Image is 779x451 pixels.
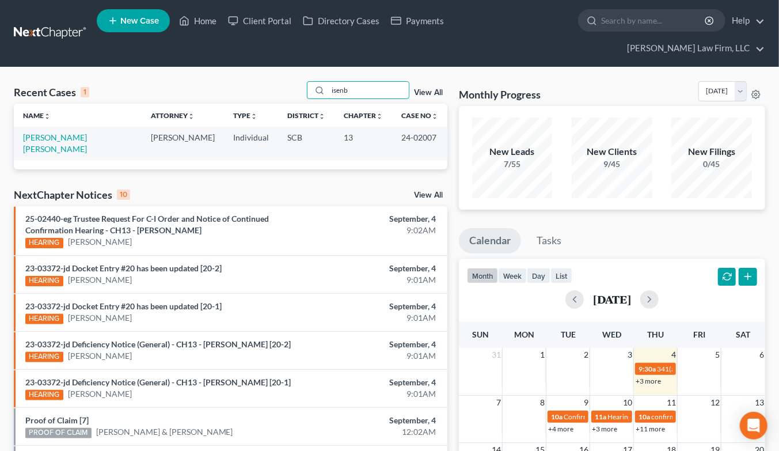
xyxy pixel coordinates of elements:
h3: Monthly Progress [459,88,541,101]
button: day [527,268,550,283]
span: Sun [472,329,489,339]
a: +3 more [592,425,617,433]
div: PROOF OF CLAIM [25,428,92,438]
span: Mon [514,329,534,339]
a: Proof of Claim [7] [25,415,89,425]
a: 23-03372-jd Deficiency Notice (General) - CH13 - [PERSON_NAME] [20-1] [25,377,291,387]
a: Help [726,10,765,31]
i: unfold_more [376,113,383,120]
td: [PERSON_NAME] [142,127,224,160]
a: [PERSON_NAME] [68,312,132,324]
span: 3 [626,348,633,362]
input: Search by name... [601,10,706,31]
td: SCB [278,127,335,160]
i: unfold_more [250,113,257,120]
span: 13 [754,396,765,410]
span: 11 [666,396,677,410]
div: September, 4 [307,415,436,426]
span: 31 [491,348,502,362]
a: [PERSON_NAME] [PERSON_NAME] [23,132,87,154]
span: 4 [670,348,677,362]
div: 12:02AM [307,426,436,438]
a: Client Portal [222,10,297,31]
input: Search by name... [328,82,409,98]
a: 25-02440-eg Trustee Request For C-I Order and Notice of Continued Confirmation Hearing - CH13 - [... [25,214,269,235]
a: [PERSON_NAME] Law Firm, LLC [621,38,765,59]
a: [PERSON_NAME] [68,236,132,248]
div: 9/45 [572,158,652,170]
div: HEARING [25,352,63,362]
button: list [550,268,572,283]
td: 24-02007 [392,127,447,160]
span: 9:30a [639,365,656,373]
div: 9:02AM [307,225,436,236]
div: Recent Cases [14,85,89,99]
div: 9:01AM [307,312,436,324]
a: Districtunfold_more [287,111,325,120]
span: Hearing for [PERSON_NAME] and [PERSON_NAME] [607,412,765,421]
a: +4 more [548,425,573,433]
a: Directory Cases [297,10,385,31]
a: Chapterunfold_more [344,111,383,120]
div: HEARING [25,314,63,324]
span: New Case [120,17,159,25]
div: 0/45 [671,158,752,170]
span: Fri [693,329,705,339]
span: Sat [736,329,750,339]
a: Case Nounfold_more [401,111,438,120]
a: [PERSON_NAME] [68,388,132,400]
div: 1 [81,87,89,97]
div: HEARING [25,276,63,286]
a: View All [414,191,443,199]
a: Typeunfold_more [233,111,257,120]
span: 12 [709,396,721,410]
i: unfold_more [44,113,51,120]
a: 23-03372-jd Deficiency Notice (General) - CH13 - [PERSON_NAME] [20-2] [25,339,291,349]
span: 9 [583,396,590,410]
i: unfold_more [318,113,325,120]
span: 7 [495,396,502,410]
div: September, 4 [307,213,436,225]
div: Open Intercom Messenger [740,412,767,439]
span: 6 [758,348,765,362]
span: 10 [622,396,633,410]
span: Thu [647,329,664,339]
h2: [DATE] [593,293,631,305]
a: [PERSON_NAME] & [PERSON_NAME] [96,426,233,438]
button: week [498,268,527,283]
i: unfold_more [188,113,195,120]
td: 13 [335,127,392,160]
span: 10a [551,412,563,421]
a: [PERSON_NAME] [68,350,132,362]
div: 9:01AM [307,274,436,286]
button: month [467,268,498,283]
div: 7/55 [472,158,553,170]
div: September, 4 [307,377,436,388]
div: September, 4 [307,339,436,350]
a: 23-03372-jd Docket Entry #20 has been updated [20-1] [25,301,222,311]
div: New Filings [671,145,752,158]
a: +3 more [636,377,661,385]
a: 23-03372-jd Docket Entry #20 has been updated [20-2] [25,263,222,273]
div: HEARING [25,238,63,248]
a: Tasks [526,228,572,253]
span: 10a [639,412,650,421]
a: [PERSON_NAME] [68,274,132,286]
div: September, 4 [307,301,436,312]
div: New Clients [572,145,652,158]
div: September, 4 [307,263,436,274]
span: Wed [602,329,621,339]
a: +11 more [636,425,665,433]
div: HEARING [25,390,63,400]
span: Confirmation hearing for [PERSON_NAME] [564,412,694,421]
div: 9:01AM [307,388,436,400]
td: Individual [224,127,278,160]
a: View All [414,89,443,97]
div: NextChapter Notices [14,188,130,202]
span: 5 [714,348,721,362]
span: Tue [561,329,576,339]
span: 11a [595,412,606,421]
a: Nameunfold_more [23,111,51,120]
span: 341(a) meeting for [PERSON_NAME] [657,365,768,373]
a: Attorneyunfold_more [151,111,195,120]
